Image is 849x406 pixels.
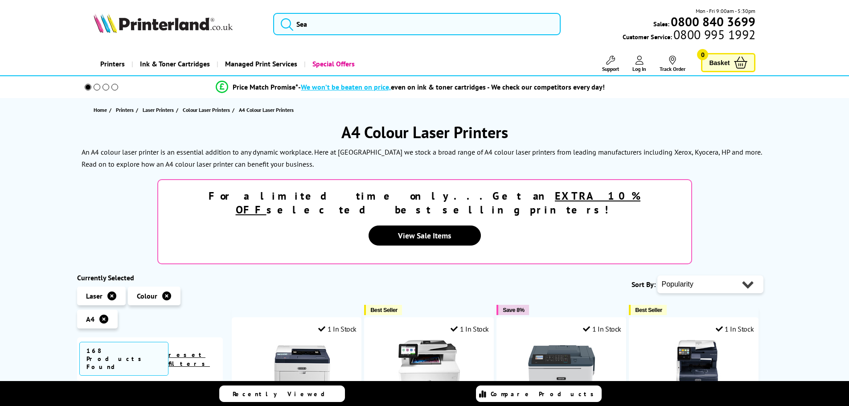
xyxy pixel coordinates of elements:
span: We won’t be beaten on price, [301,82,391,91]
span: Recently Viewed [233,390,334,398]
span: Laser [86,291,103,300]
div: 1 In Stock [318,324,357,333]
a: Printers [94,53,131,75]
li: modal_Promise [73,79,749,95]
span: Customer Service: [623,30,755,41]
a: Special Offers [304,53,361,75]
span: Colour Laser Printers [183,105,230,115]
a: Log In [632,56,646,72]
span: 168 Products Found [79,342,168,376]
a: Printerland Logo [94,13,262,35]
span: Log In [632,66,646,72]
div: 1 In Stock [451,324,489,333]
span: Price Match Promise* [233,82,298,91]
span: Sales: [653,20,669,28]
button: Best Seller [364,305,402,315]
span: Save 8% [503,307,524,313]
span: Printers [116,105,134,115]
span: Colour [137,291,157,300]
span: A4 [86,315,94,324]
span: Support [602,66,619,72]
a: Track Order [660,56,685,72]
div: 1 In Stock [583,324,621,333]
div: - even on ink & toner cartridges - We check our competitors every day! [298,82,605,91]
a: Basket 0 [701,53,755,72]
a: Printers [116,105,136,115]
strong: For a limited time only...Get an selected best selling printers! [209,189,640,217]
b: 0800 840 3699 [671,13,755,30]
a: Colour Laser Printers [183,105,232,115]
a: View Sale Items [369,226,481,246]
button: Save 8% [496,305,529,315]
span: Best Seller [370,307,398,313]
h1: A4 Colour Laser Printers [77,122,772,143]
span: Best Seller [635,307,662,313]
span: A4 Colour Laser Printers [239,107,294,113]
a: Recently Viewed [219,385,345,402]
a: Support [602,56,619,72]
span: Sort By: [632,280,656,289]
span: Ink & Toner Cartridges [140,53,210,75]
span: 0 [697,49,708,60]
div: Currently Selected [77,273,223,282]
a: Home [94,105,109,115]
span: Mon - Fri 9:00am - 5:30pm [696,7,755,15]
span: Compare Products [491,390,599,398]
button: Best Seller [629,305,667,315]
a: Ink & Toner Cartridges [131,53,217,75]
a: Managed Print Services [217,53,304,75]
u: EXTRA 10% OFF [236,189,641,217]
a: Compare Products [476,385,602,402]
img: Printerland Logo [94,13,233,33]
a: 0800 840 3699 [669,17,755,26]
p: An A4 colour laser printer is an essential addition to any dynamic workplace. Here at [GEOGRAPHIC... [82,148,762,168]
span: 0800 995 1992 [672,30,755,39]
a: Laser Printers [143,105,176,115]
div: 1 In Stock [716,324,754,333]
span: Laser Printers [143,105,174,115]
a: reset filters [168,351,210,368]
input: Sea [273,13,561,35]
span: Basket [709,57,730,69]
